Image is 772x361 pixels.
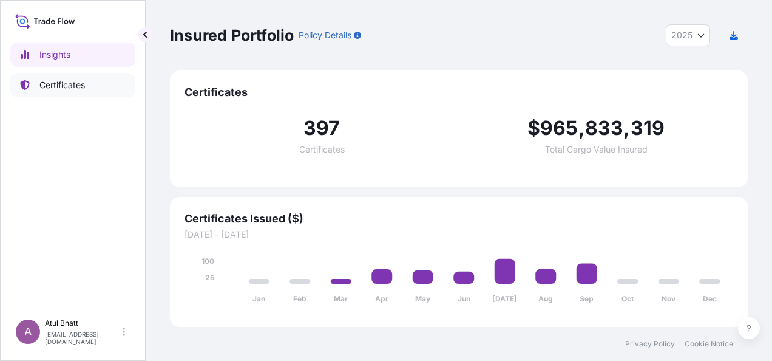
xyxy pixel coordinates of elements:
[375,294,388,303] tspan: Apr
[492,294,517,303] tspan: [DATE]
[24,326,32,338] span: A
[39,49,70,61] p: Insights
[540,119,578,138] span: 965
[623,119,630,138] span: ,
[185,85,733,100] span: Certificates
[293,294,306,303] tspan: Feb
[662,294,676,303] tspan: Nov
[185,211,733,226] span: Certificates Issued ($)
[545,145,648,154] span: Total Cargo Value Insured
[45,318,120,328] p: Atul Bhatt
[625,339,675,349] a: Privacy Policy
[303,119,340,138] span: 397
[527,119,540,138] span: $
[671,29,692,41] span: 2025
[580,294,594,303] tspan: Sep
[578,119,585,138] span: ,
[666,24,710,46] button: Year Selector
[299,145,345,154] span: Certificates
[299,29,351,41] p: Policy Details
[170,26,294,45] p: Insured Portfolio
[585,119,624,138] span: 833
[538,294,553,303] tspan: Aug
[39,79,85,91] p: Certificates
[45,331,120,345] p: [EMAIL_ADDRESS][DOMAIN_NAME]
[10,43,135,67] a: Insights
[415,294,431,303] tspan: May
[334,294,348,303] tspan: Mar
[685,339,733,349] a: Cookie Notice
[703,294,717,303] tspan: Dec
[201,256,214,266] tspan: 100
[205,273,214,282] tspan: 25
[10,73,135,97] a: Certificates
[185,229,733,241] span: [DATE] - [DATE]
[621,294,634,303] tspan: Oct
[458,294,470,303] tspan: Jun
[631,119,665,138] span: 319
[252,294,265,303] tspan: Jan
